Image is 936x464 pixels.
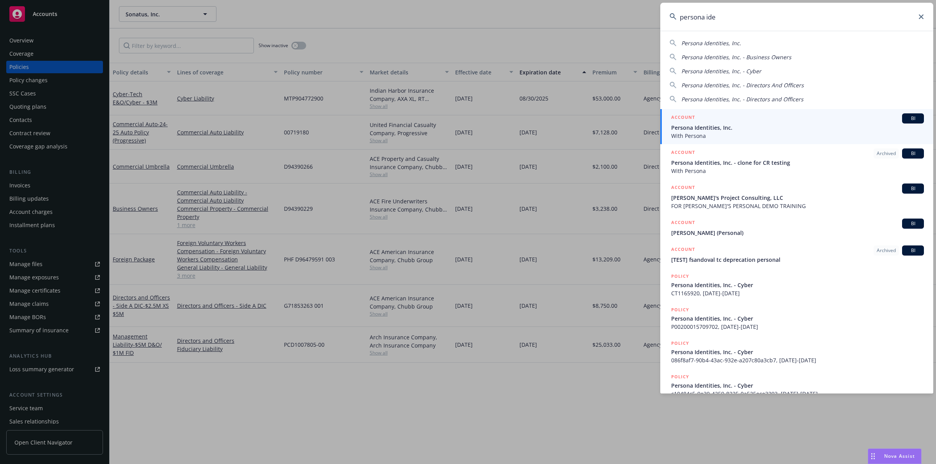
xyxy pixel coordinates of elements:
[681,67,761,75] span: Persona Identities, Inc. - Cyber
[905,247,921,254] span: BI
[681,53,791,61] span: Persona Identities, Inc. - Business Owners
[660,302,933,335] a: POLICYPersona Identities, Inc. - CyberP00200015709702, [DATE]-[DATE]
[671,183,695,193] h5: ACCOUNT
[671,314,924,323] span: Persona Identities, Inc. - Cyber
[660,3,933,31] input: Search...
[671,373,689,381] h5: POLICY
[671,194,924,202] span: [PERSON_NAME]'s Project Consulting, LLC
[671,381,924,390] span: Persona Identities, Inc. - Cyber
[671,132,924,140] span: With Persona
[671,113,695,123] h5: ACCOUNT
[905,115,921,122] span: BI
[660,335,933,369] a: POLICYPersona Identities, Inc. - Cyber086f8af7-90b4-43ac-932e-a207c80a3cb7, [DATE]-[DATE]
[681,39,741,47] span: Persona Identities, Inc.
[671,219,695,228] h5: ACCOUNT
[905,220,921,227] span: BI
[671,289,924,297] span: CT1165920, [DATE]-[DATE]
[671,148,695,158] h5: ACCOUNT
[660,214,933,241] a: ACCOUNTBI[PERSON_NAME] (Personal)
[660,369,933,402] a: POLICYPersona Identities, Inc. - Cyberc10484c5-9e39-4259-8225-0a525ece3293, [DATE]-[DATE]
[868,449,878,464] div: Drag to move
[884,453,915,459] span: Nova Assist
[671,245,695,255] h5: ACCOUNT
[671,159,924,167] span: Persona Identities, Inc. - clone for CR testing
[681,95,803,103] span: Persona Identities, Inc. - Directors and Officers
[671,390,924,398] span: c10484c5-9e39-4259-8225-0a525ece3293, [DATE]-[DATE]
[877,247,896,254] span: Archived
[671,339,689,347] h5: POLICY
[905,150,921,157] span: BI
[660,144,933,179] a: ACCOUNTArchivedBIPersona Identities, Inc. - clone for CR testingWith Persona
[660,109,933,144] a: ACCOUNTBIPersona Identities, Inc.With Persona
[681,81,804,89] span: Persona Identities, Inc. - Directors And Officers
[671,272,689,280] h5: POLICY
[877,150,896,157] span: Archived
[671,202,924,210] span: FOR [PERSON_NAME]'S PERSONAL DEMO TRAINING
[671,256,924,264] span: [TEST] fsandoval tc deprecation personal
[671,123,924,132] span: Persona Identities, Inc.
[671,229,924,237] span: [PERSON_NAME] (Personal)
[660,241,933,268] a: ACCOUNTArchivedBI[TEST] fsandoval tc deprecation personal
[905,185,921,192] span: BI
[671,323,924,331] span: P00200015709702, [DATE]-[DATE]
[660,179,933,214] a: ACCOUNTBI[PERSON_NAME]'s Project Consulting, LLCFOR [PERSON_NAME]'S PERSONAL DEMO TRAINING
[868,448,922,464] button: Nova Assist
[671,306,689,314] h5: POLICY
[671,356,924,364] span: 086f8af7-90b4-43ac-932e-a207c80a3cb7, [DATE]-[DATE]
[671,167,924,175] span: With Persona
[660,268,933,302] a: POLICYPersona Identities, Inc. - CyberCT1165920, [DATE]-[DATE]
[671,281,924,289] span: Persona Identities, Inc. - Cyber
[671,348,924,356] span: Persona Identities, Inc. - Cyber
